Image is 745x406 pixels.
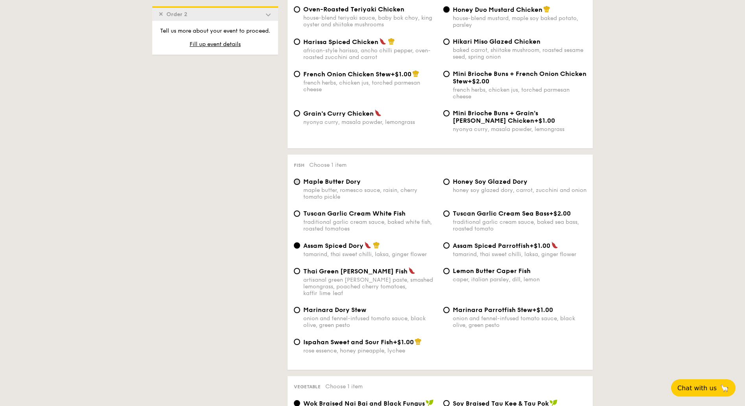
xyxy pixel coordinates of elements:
[453,306,532,314] span: Marinara Parrotfish Stew
[303,315,437,328] div: onion and fennel-infused tomato sauce, black olive, green pesto
[453,87,586,100] div: french herbs, chicken jus, torched parmesan cheese
[374,109,382,116] img: icon-spicy.37a8142b.svg
[303,210,406,217] span: Tuscan Garlic Cream White Fish
[453,251,586,258] div: tamarind, thai sweet chilli, laksa, ginger flower
[543,6,550,13] img: icon-chef-hat.a58ddaea.svg
[303,47,437,61] div: african-style harissa, ancho chilli pepper, oven-roasted zucchini and carrot
[163,11,190,18] span: Order 2
[294,162,304,168] span: Fish
[453,219,586,232] div: traditional garlic cream sauce, baked sea bass, roasted tomato
[325,383,363,390] span: Choose 1 item
[303,347,437,354] div: rose essence, honey pineapple, lychee
[379,38,386,45] img: icon-spicy.37a8142b.svg
[443,71,450,77] input: Mini Brioche Buns + French Onion Chicken Stew+$2.00french herbs, chicken jus, torched parmesan ch...
[453,187,586,194] div: honey soy glazed dory, carrot, zucchini and onion
[443,268,450,274] input: Lemon Butter Caper Fishcaper, italian parsley, dill, lemon
[294,6,300,13] input: Oven-Roasted Teriyaki Chickenhouse-blend teriyaki sauce, baby bok choy, king oyster and shiitake ...
[529,242,550,249] span: +$1.00
[303,306,366,314] span: Marinara Dory Stew
[453,47,586,60] div: baked carrot, shiitake mushroom, roasted sesame seed, spring onion
[468,78,489,85] span: +$2.00
[309,162,347,168] span: Choose 1 item
[294,268,300,274] input: Thai Green [PERSON_NAME] Fishartisanal green [PERSON_NAME] paste, smashed lemongrass, poached che...
[303,70,391,78] span: French Onion Chicken Stew
[677,384,717,392] span: Chat with us
[671,379,736,397] button: Chat with us🦙
[453,210,549,217] span: Tuscan Garlic Cream Sea Bass
[303,277,437,297] div: artisanal green [PERSON_NAME] paste, smashed lemongrass, poached cherry tomatoes, kaffir lime leaf
[393,338,414,346] span: +$1.00
[294,384,321,389] span: Vegetable
[294,339,300,345] input: Ispahan Sweet and Sour Fish+$1.00rose essence, honey pineapple, lychee
[443,110,450,116] input: Mini Brioche Buns + Grain's [PERSON_NAME] Chicken+$1.00nyonya curry, masala powder, lemongrass
[534,117,555,124] span: +$1.00
[303,187,437,200] div: maple butter, romesco sauce, raisin, cherry tomato pickle
[412,70,419,77] img: icon-chef-hat.a58ddaea.svg
[415,338,422,345] img: icon-chef-hat.a58ddaea.svg
[551,242,558,249] img: icon-spicy.37a8142b.svg
[303,338,393,346] span: Ispahan Sweet and Sour Fish
[373,242,380,249] img: icon-chef-hat.a58ddaea.svg
[190,41,241,48] span: Fill up event details
[549,210,571,217] span: +$2.00
[453,178,527,185] span: Honey Soy Glazed Dory
[453,15,586,28] div: house-blend mustard, maple soy baked potato, parsley
[303,15,437,28] div: house-blend teriyaki sauce, baby bok choy, king oyster and shiitake mushrooms
[303,119,437,125] div: nyonya curry, masala powder, lemongrass
[303,110,374,117] span: Grain's Curry Chicken
[453,38,540,45] span: Hikari Miso Glazed Chicken
[294,71,300,77] input: French Onion Chicken Stew+$1.00french herbs, chicken jus, torched parmesan cheese
[294,179,300,185] input: Maple Butter Dorymaple butter, romesco sauce, raisin, cherry tomato pickle
[443,242,450,249] input: Assam Spiced Parrotfish+$1.00tamarind, thai sweet chilli, laksa, ginger flower
[532,306,553,314] span: +$1.00
[364,242,371,249] img: icon-spicy.37a8142b.svg
[294,110,300,116] input: Grain's Curry Chickennyonya curry, masala powder, lemongrass
[303,6,404,13] span: Oven-Roasted Teriyaki Chicken
[303,38,378,46] span: Harissa Spiced Chicken
[294,307,300,313] input: Marinara Dory Stewonion and fennel-infused tomato sauce, black olive, green pesto
[453,70,586,85] span: Mini Brioche Buns + French Onion Chicken Stew
[443,307,450,313] input: Marinara Parrotfish Stew+$1.00onion and fennel-infused tomato sauce, black olive, green pesto
[453,109,538,124] span: Mini Brioche Buns + Grain's [PERSON_NAME] Chicken
[159,27,272,35] p: Tell us more about your event to proceed.
[294,242,300,249] input: Assam Spiced Dorytamarind, thai sweet chilli, laksa, ginger flower
[265,11,272,18] img: icon-dropdown.fa26e9f9.svg
[453,242,529,249] span: Assam Spiced Parrotfish
[443,179,450,185] input: Honey Soy Glazed Doryhoney soy glazed dory, carrot, zucchini and onion
[391,70,411,78] span: +$1.00
[443,39,450,45] input: Hikari Miso Glazed Chickenbaked carrot, shiitake mushroom, roasted sesame seed, spring onion
[453,315,586,328] div: onion and fennel-infused tomato sauce, black olive, green pesto
[453,126,586,133] div: nyonya curry, masala powder, lemongrass
[443,6,450,13] input: Honey Duo Mustard Chickenhouse-blend mustard, maple soy baked potato, parsley
[294,39,300,45] input: Harissa Spiced Chickenafrican-style harissa, ancho chilli pepper, oven-roasted zucchini and carrot
[303,178,361,185] span: Maple Butter Dory
[453,6,542,13] span: Honey Duo Mustard Chicken
[453,276,586,283] div: caper, italian parsley, dill, lemon
[294,210,300,217] input: Tuscan Garlic Cream White Fishtraditional garlic cream sauce, baked white fish, roasted tomatoes
[303,251,437,258] div: tamarind, thai sweet chilli, laksa, ginger flower
[720,384,729,393] span: 🦙
[159,11,163,18] span: ✕
[388,38,395,45] img: icon-chef-hat.a58ddaea.svg
[303,219,437,232] div: traditional garlic cream sauce, baked white fish, roasted tomatoes
[303,268,408,275] span: Thai Green [PERSON_NAME] Fish
[443,210,450,217] input: Tuscan Garlic Cream Sea Bass+$2.00traditional garlic cream sauce, baked sea bass, roasted tomato
[453,267,531,275] span: Lemon Butter Caper Fish
[408,267,415,274] img: icon-spicy.37a8142b.svg
[303,79,437,93] div: french herbs, chicken jus, torched parmesan cheese
[303,242,363,249] span: Assam Spiced Dory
